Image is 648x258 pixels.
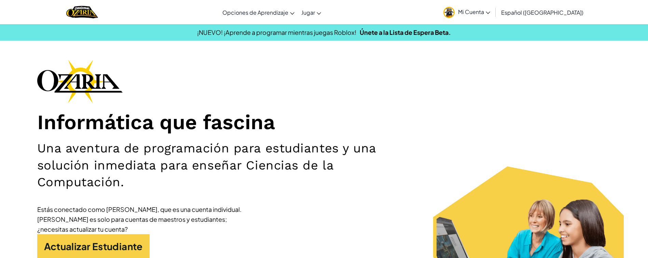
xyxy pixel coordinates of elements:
[37,110,611,135] h1: Informática que fascina
[498,3,587,22] a: Español ([GEOGRAPHIC_DATA])
[458,8,490,15] span: Mi Cuenta
[37,204,242,234] div: Estás conectado como [PERSON_NAME], que es una cuenta individual. [PERSON_NAME] es solo para cuen...
[37,59,123,103] img: Ozaria branding logo
[501,9,583,16] span: Español ([GEOGRAPHIC_DATA])
[219,3,298,22] a: Opciones de Aprendizaje
[443,7,455,18] img: avatar
[66,5,98,19] img: Home
[440,1,494,23] a: Mi Cuenta
[66,5,98,19] a: Ozaria by CodeCombat logo
[222,9,288,16] span: Opciones de Aprendizaje
[197,28,356,36] span: ¡NUEVO! ¡Aprende a programar mientras juegas Roblox!
[298,3,325,22] a: Jugar
[301,9,315,16] span: Jugar
[37,140,422,190] h2: Una aventura de programación para estudiantes y una solución inmediata para enseñar Ciencias de l...
[360,28,451,36] a: Únete a la Lista de Espera Beta.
